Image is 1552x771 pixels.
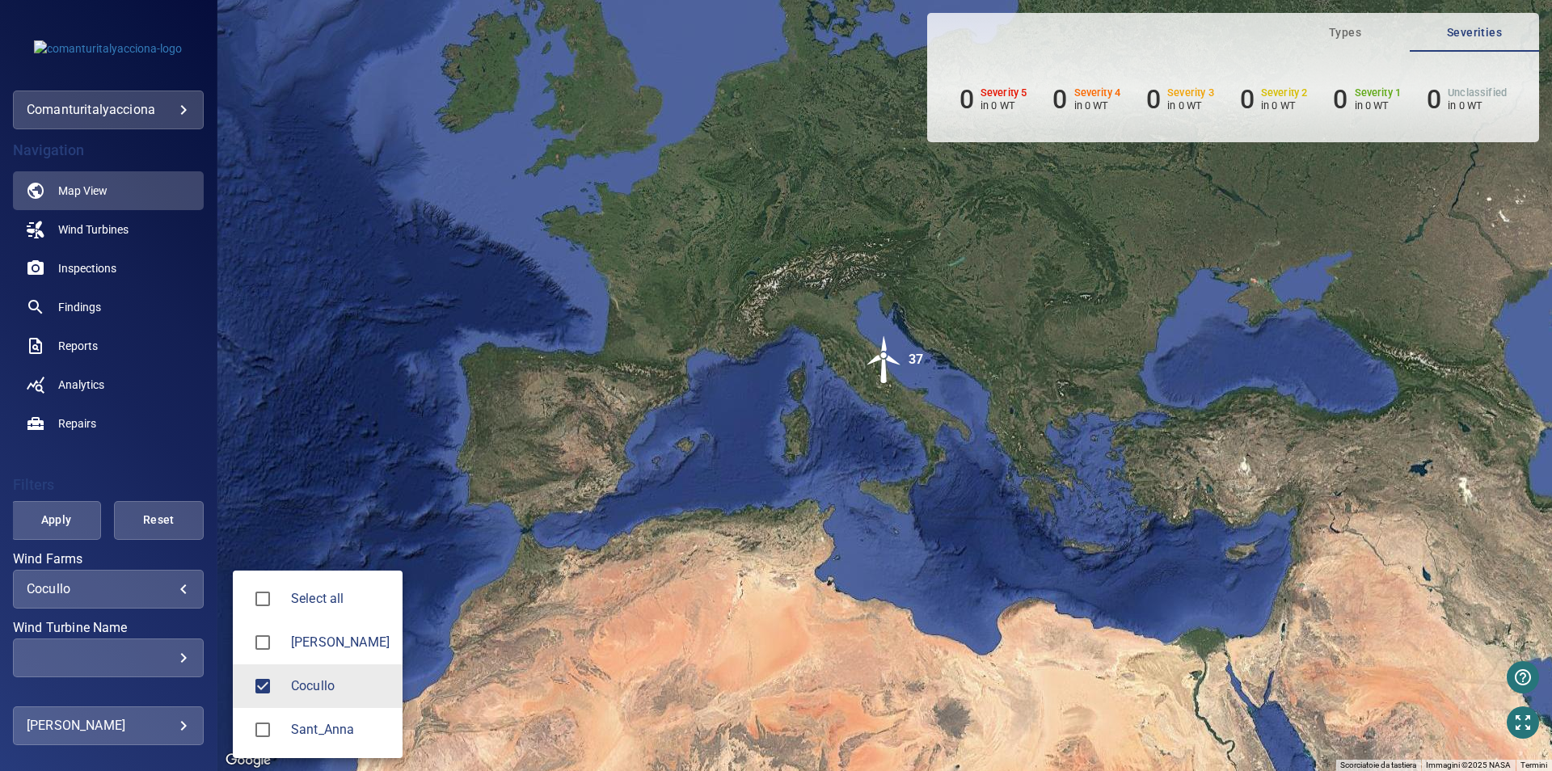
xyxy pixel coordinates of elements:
span: Sant_Anna [291,720,390,739]
ul: Cocullo [233,571,403,758]
span: Sant_Anna [246,713,280,747]
span: Cocullo [246,669,280,703]
span: Caccamo [246,626,280,659]
span: Select all [291,589,390,609]
div: Wind Farms Caccamo [291,633,390,652]
div: Wind Farms Sant_Anna [291,720,390,739]
span: Cocullo [291,676,390,696]
span: [PERSON_NAME] [291,633,390,652]
div: Wind Farms Cocullo [291,676,390,696]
